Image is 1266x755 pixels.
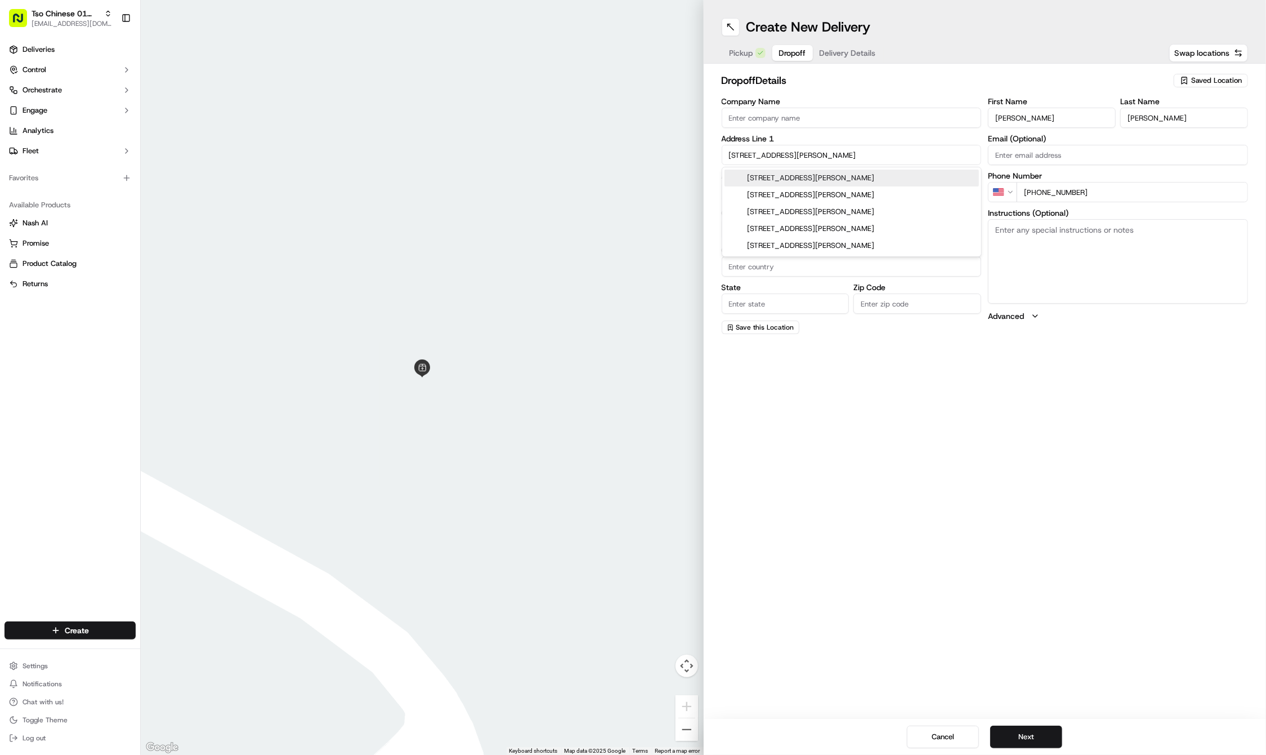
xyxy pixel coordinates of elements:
[5,255,136,273] button: Product Catalog
[990,726,1062,748] button: Next
[106,164,181,175] span: API Documentation
[655,748,700,754] a: Report a map error
[38,108,185,119] div: Start new chat
[23,679,62,689] span: Notifications
[722,167,982,257] div: Suggestions
[853,283,981,291] label: Zip Code
[23,698,64,707] span: Chat with us!
[509,747,558,755] button: Keyboard shortcuts
[5,676,136,692] button: Notifications
[23,238,49,248] span: Promise
[144,740,181,755] img: Google
[5,41,136,59] a: Deliveries
[5,730,136,746] button: Log out
[23,146,39,156] span: Fleet
[32,8,100,19] button: Tso Chinese 01 Cherrywood
[724,237,979,254] div: [STREET_ADDRESS][PERSON_NAME]
[9,238,131,248] a: Promise
[988,97,1116,105] label: First Name
[23,45,55,55] span: Deliveries
[5,142,136,160] button: Fleet
[722,321,799,334] button: Save this Location
[1174,73,1248,88] button: Saved Location
[112,192,136,200] span: Pylon
[565,748,626,754] span: Map data ©2025 Google
[1120,97,1248,105] label: Last Name
[988,135,1248,143] label: Email (Optional)
[5,81,136,99] button: Orchestrate
[1120,108,1248,128] input: Enter last name
[5,712,136,728] button: Toggle Theme
[9,218,131,228] a: Nash AI
[730,47,753,59] span: Pickup
[5,101,136,119] button: Engage
[91,159,185,180] a: 💻API Documentation
[820,47,876,59] span: Delivery Details
[191,112,205,125] button: Start new chat
[38,119,142,128] div: We're available if you need us!
[5,621,136,639] button: Create
[988,310,1248,322] button: Advanced
[1174,47,1229,59] span: Swap locations
[144,740,181,755] a: Open this area in Google Maps (opens a new window)
[5,196,136,214] div: Available Products
[23,126,53,136] span: Analytics
[5,169,136,187] div: Favorites
[32,19,112,28] button: [EMAIL_ADDRESS][DOMAIN_NAME]
[1169,44,1248,62] button: Swap locations
[11,108,32,128] img: 1736555255976-a54dd68f-1ca7-489b-9aae-adbdc363a1c4
[5,234,136,252] button: Promise
[779,47,806,59] span: Dropoff
[5,658,136,674] button: Settings
[736,323,794,332] span: Save this Location
[5,122,136,140] a: Analytics
[722,294,849,314] input: Enter state
[676,655,698,677] button: Map camera controls
[746,18,871,36] h1: Create New Delivery
[988,145,1248,165] input: Enter email address
[11,12,34,34] img: Nash
[9,279,131,289] a: Returns
[11,46,205,64] p: Welcome 👋
[633,748,648,754] a: Terms (opens in new tab)
[23,259,77,269] span: Product Catalog
[1017,182,1248,202] input: Enter phone number
[722,256,982,277] input: Enter country
[907,726,979,748] button: Cancel
[988,172,1248,180] label: Phone Number
[5,214,136,232] button: Nash AI
[724,170,979,186] div: [STREET_ADDRESS][PERSON_NAME]
[722,283,849,291] label: State
[724,220,979,237] div: [STREET_ADDRESS][PERSON_NAME]
[23,164,86,175] span: Knowledge Base
[5,61,136,79] button: Control
[722,97,982,105] label: Company Name
[722,145,982,165] input: Enter address
[1191,75,1242,86] span: Saved Location
[5,694,136,710] button: Chat with us!
[5,275,136,293] button: Returns
[988,108,1116,128] input: Enter first name
[5,5,117,32] button: Tso Chinese 01 Cherrywood[EMAIL_ADDRESS][DOMAIN_NAME]
[676,695,698,718] button: Zoom in
[9,259,131,269] a: Product Catalog
[79,191,136,200] a: Powered byPylon
[23,279,48,289] span: Returns
[724,203,979,220] div: [STREET_ADDRESS][PERSON_NAME]
[29,73,203,85] input: Got a question? Start typing here...
[23,716,68,725] span: Toggle Theme
[23,218,48,228] span: Nash AI
[722,135,982,143] label: Address Line 1
[722,108,982,128] input: Enter company name
[65,625,89,636] span: Create
[11,165,20,174] div: 📗
[988,310,1024,322] label: Advanced
[988,209,1248,217] label: Instructions (Optional)
[95,165,104,174] div: 💻
[724,186,979,203] div: [STREET_ADDRESS][PERSON_NAME]
[23,85,62,95] span: Orchestrate
[676,718,698,741] button: Zoom out
[722,73,1167,88] h2: dropoff Details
